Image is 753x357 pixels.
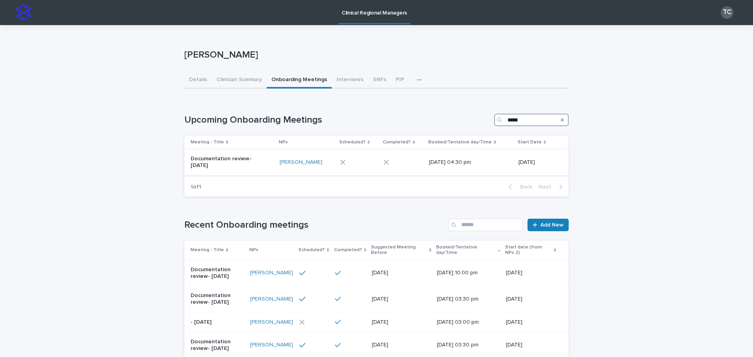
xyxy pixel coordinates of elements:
p: Documentation review- [DATE] [191,339,244,352]
p: [DATE] [506,342,556,348]
p: NPs [279,138,288,147]
span: Add New [540,222,564,228]
span: Back [515,184,532,190]
input: Search [494,114,569,126]
p: Booked/Tentative day/Time [428,138,492,147]
p: 1 of 1 [184,178,207,197]
p: [DATE] [506,270,556,276]
p: [DATE] 04:30 pm [429,159,495,166]
p: [DATE] 03:00 pm [437,319,493,326]
p: [DATE] 03:30 pm [437,342,493,348]
a: [PERSON_NAME] [250,296,293,303]
img: stacker-logo-s-only.png [16,5,31,20]
button: PIP [391,72,409,89]
p: [DATE] [506,319,556,326]
p: Suggested Meeting Before [371,243,427,257]
button: Next [535,183,569,190]
a: [PERSON_NAME] [250,342,293,348]
p: Start date (from NPs 2) [505,243,552,257]
p: Booked/Tentative day/Time [436,243,496,257]
p: [DATE] 03:30 pm [437,296,493,303]
button: Details [184,72,212,89]
p: [DATE] [372,342,428,348]
p: Scheduled? [339,138,366,147]
button: Clinician Summary [212,72,267,89]
a: [PERSON_NAME] [250,319,293,326]
button: SNFs [368,72,391,89]
p: [DATE] [372,270,428,276]
p: Completed? [334,246,362,254]
tr: Documentation review- [DATE][PERSON_NAME] [DATE][DATE] 10:00 pm[DATE] [184,260,569,286]
tr: - [DATE][PERSON_NAME] [DATE][DATE] 03:00 pm[DATE] [184,312,569,332]
p: NPs [249,246,258,254]
p: Meeting - Title [191,138,224,147]
button: Onboarding Meetings [267,72,332,89]
p: [DATE] 10:00 pm [437,270,493,276]
h1: Recent Onboarding meetings [184,219,445,231]
button: Interviews [332,72,368,89]
p: Completed? [383,138,411,147]
a: Add New [527,219,569,231]
p: [PERSON_NAME] [184,49,566,61]
p: - [DATE] [191,319,244,326]
span: Next [538,184,556,190]
p: Documentation review- [DATE] [191,292,244,306]
h1: Upcoming Onboarding Meetings [184,114,491,126]
a: [PERSON_NAME] [250,270,293,276]
button: Back [502,183,535,190]
tr: Documentation review- [DATE][PERSON_NAME] [DATE][DATE] 03:30 pm[DATE] [184,286,569,312]
p: Documentation review- [DATE] [191,156,256,169]
input: Search [448,219,523,231]
div: TC [721,6,733,19]
p: Start Date [518,138,542,147]
p: Documentation review- [DATE] [191,266,244,280]
p: [DATE] [518,159,556,166]
p: [DATE] [372,319,428,326]
p: Meeting - Title [191,246,224,254]
p: [DATE] [506,296,556,303]
p: Scheduled? [298,246,325,254]
a: [PERSON_NAME] [280,159,322,166]
p: [DATE] [372,296,428,303]
tr: Documentation review- [DATE][PERSON_NAME] [DATE] 04:30 pm[DATE] [184,149,569,176]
